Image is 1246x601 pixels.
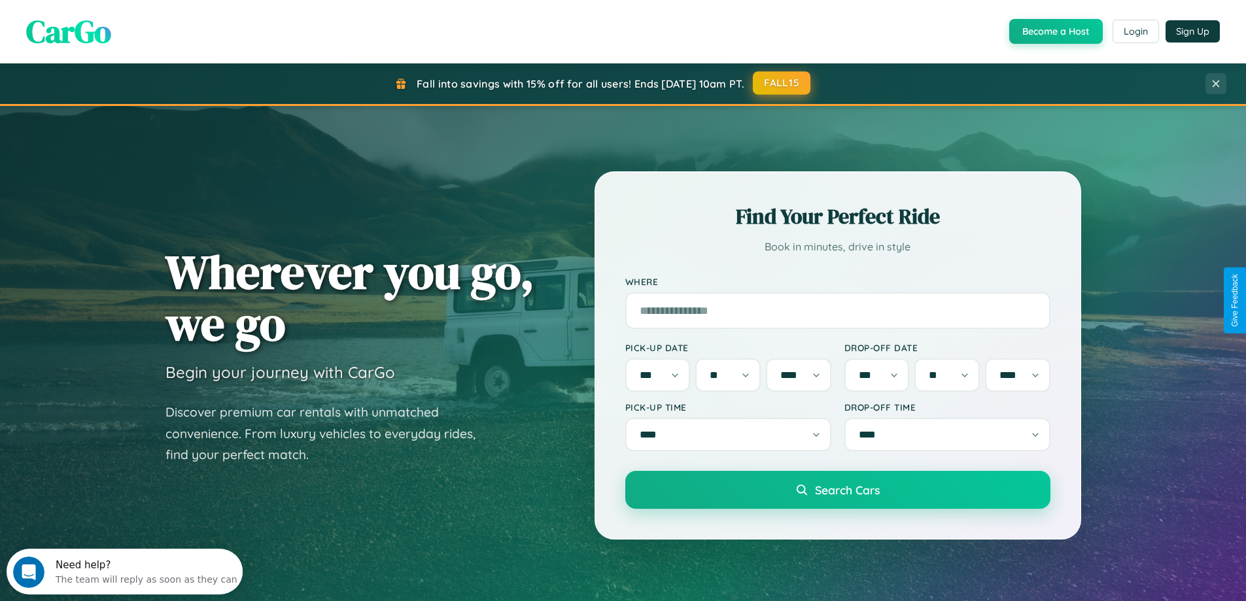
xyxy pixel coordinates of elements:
[625,342,831,353] label: Pick-up Date
[1113,20,1159,43] button: Login
[165,402,493,466] p: Discover premium car rentals with unmatched convenience. From luxury vehicles to everyday rides, ...
[7,549,243,594] iframe: Intercom live chat discovery launcher
[753,71,810,95] button: FALL15
[1166,20,1220,43] button: Sign Up
[417,77,744,90] span: Fall into savings with 15% off for all users! Ends [DATE] 10am PT.
[625,237,1050,256] p: Book in minutes, drive in style
[844,342,1050,353] label: Drop-off Date
[815,483,880,497] span: Search Cars
[13,557,44,588] iframe: Intercom live chat
[165,246,534,349] h1: Wherever you go, we go
[5,5,243,41] div: Open Intercom Messenger
[1009,19,1103,44] button: Become a Host
[165,362,395,382] h3: Begin your journey with CarGo
[625,402,831,413] label: Pick-up Time
[26,10,111,53] span: CarGo
[49,11,231,22] div: Need help?
[625,202,1050,231] h2: Find Your Perfect Ride
[1230,274,1239,327] div: Give Feedback
[625,276,1050,287] label: Where
[49,22,231,35] div: The team will reply as soon as they can
[844,402,1050,413] label: Drop-off Time
[625,471,1050,509] button: Search Cars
